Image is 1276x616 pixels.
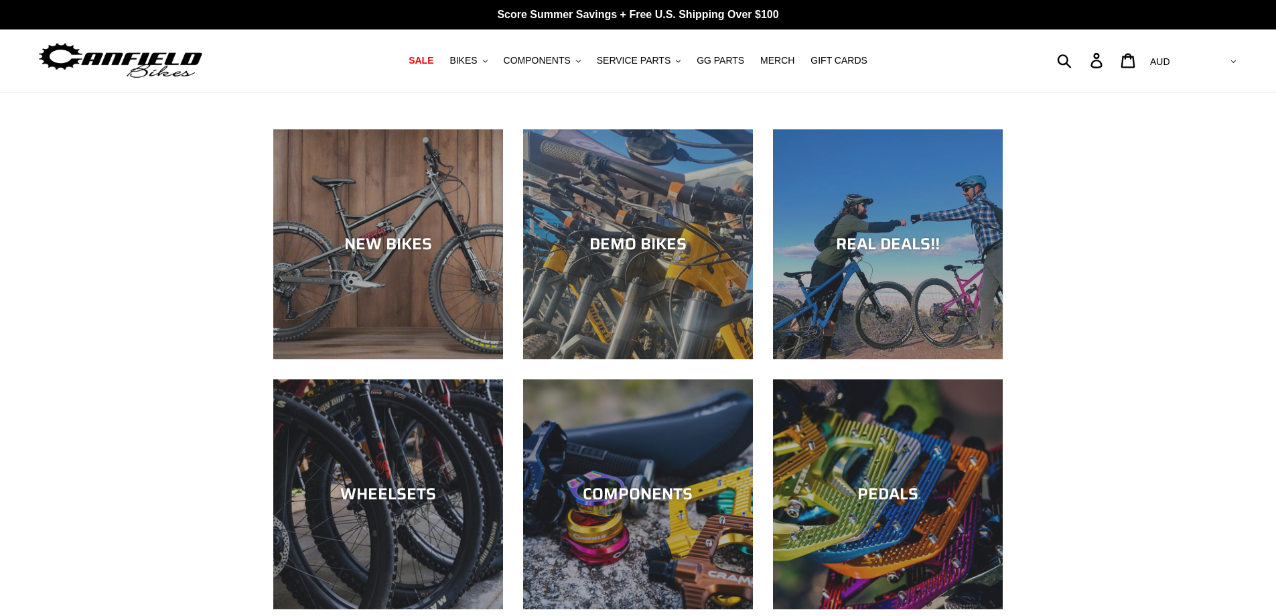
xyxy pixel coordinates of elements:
[449,55,477,66] span: BIKES
[1064,46,1098,75] input: Search
[273,235,503,254] div: NEW BIKES
[697,55,744,66] span: GG PARTS
[443,52,494,70] button: BIKES
[523,235,753,254] div: DEMO BIKES
[804,52,874,70] a: GIFT CARDS
[754,52,801,70] a: MERCH
[409,55,433,66] span: SALE
[273,379,503,609] a: WHEELSETS
[504,55,571,66] span: COMPONENTS
[523,379,753,609] a: COMPONENTS
[773,379,1003,609] a: PEDALS
[773,129,1003,359] a: REAL DEALS!!
[402,52,440,70] a: SALE
[773,485,1003,504] div: PEDALS
[273,129,503,359] a: NEW BIKES
[37,40,204,82] img: Canfield Bikes
[773,235,1003,254] div: REAL DEALS!!
[810,55,867,66] span: GIFT CARDS
[273,485,503,504] div: WHEELSETS
[760,55,794,66] span: MERCH
[523,129,753,359] a: DEMO BIKES
[523,485,753,504] div: COMPONENTS
[690,52,751,70] a: GG PARTS
[597,55,670,66] span: SERVICE PARTS
[590,52,687,70] button: SERVICE PARTS
[497,52,587,70] button: COMPONENTS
